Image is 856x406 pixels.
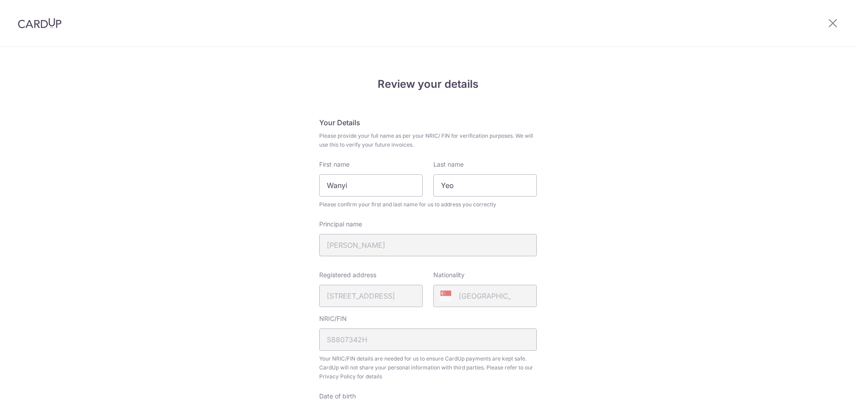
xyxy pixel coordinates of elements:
label: Date of birth [319,392,356,401]
label: First name [319,160,350,169]
span: Your NRIC/FIN details are needed for us to ensure CardUp payments are kept safe. CardUp will not ... [319,354,537,381]
img: CardUp [18,18,62,29]
input: Last name [433,174,537,197]
label: NRIC/FIN [319,314,347,323]
label: Principal name [319,220,362,229]
label: Last name [433,160,464,169]
label: Registered address [319,271,376,279]
label: Nationality [433,271,465,279]
input: First Name [319,174,423,197]
h4: Review your details [319,76,537,92]
span: Please confirm your first and last name for us to address you correctly [319,200,537,209]
h5: Your Details [319,117,537,128]
span: Please provide your full name as per your NRIC/ FIN for verification purposes. We will use this t... [319,131,537,149]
